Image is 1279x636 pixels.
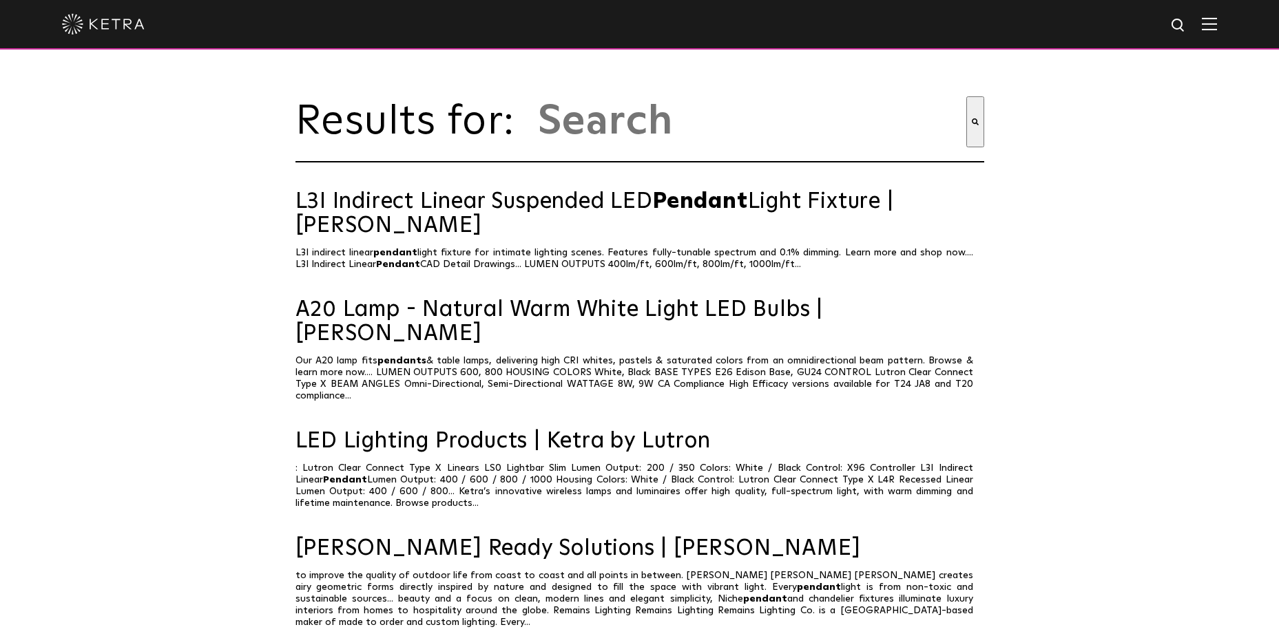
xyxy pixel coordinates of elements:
[797,582,841,592] span: pendant
[295,537,984,561] a: [PERSON_NAME] Ready Solutions | [PERSON_NAME]
[743,594,787,604] span: pendant
[653,191,748,213] span: Pendant
[295,190,984,238] a: L3I Indirect Linear Suspended LEDPendantLight Fixture | [PERSON_NAME]
[966,96,984,147] button: Search
[62,14,145,34] img: ketra-logo-2019-white
[295,430,984,454] a: LED Lighting Products | Ketra by Lutron
[376,259,420,269] span: Pendant
[537,96,966,147] input: This is a search field with an auto-suggest feature attached.
[377,356,426,365] span: pendants
[1202,17,1217,30] img: Hamburger%20Nav.svg
[295,355,984,402] p: Our A20 lamp fits & table lamps, delivering high CRI whites, pastels & saturated colors from an o...
[1170,17,1187,34] img: search icon
[295,570,984,628] p: to improve the quality of outdoor life from coast to coast and all points in between. [PERSON_NAM...
[295,247,984,271] p: L3I indirect linear light fixture for intimate lighting scenes. Features fully-tunable spectrum a...
[323,475,367,485] span: Pendant
[295,463,984,509] p: : Lutron Clear Connect Type X Linears LS0 Lightbar Slim Lumen Output: 200 / 350 Colors: White / B...
[295,298,984,346] a: A20 Lamp - Natural Warm White Light LED Bulbs | [PERSON_NAME]
[295,101,530,142] span: Results for:
[373,248,417,257] span: pendant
